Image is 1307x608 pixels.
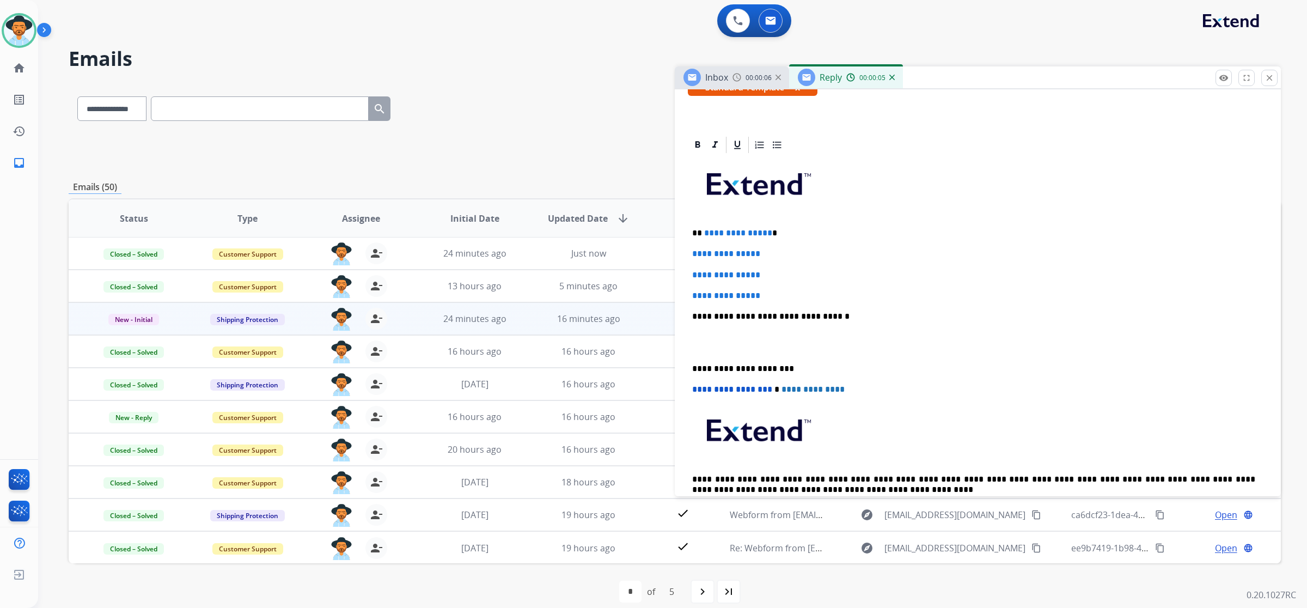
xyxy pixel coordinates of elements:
[103,543,164,555] span: Closed – Solved
[103,281,164,293] span: Closed – Solved
[370,312,383,325] mat-icon: person_remove
[342,212,380,225] span: Assignee
[1155,543,1165,553] mat-icon: content_copy
[696,585,709,598] mat-icon: navigate_next
[1247,588,1296,601] p: 0.20.1027RC
[1071,509,1237,521] span: ca6dcf23-1dea-43ec-9414-57c737ab116b
[1071,542,1238,554] span: ee9b7419-1b98-4866-afeb-23725861c424
[13,156,26,169] mat-icon: inbox
[103,379,164,391] span: Closed – Solved
[331,275,352,298] img: agent-avatar
[103,445,164,456] span: Closed – Solved
[370,476,383,489] mat-icon: person_remove
[722,585,735,598] mat-icon: last_page
[212,477,283,489] span: Customer Support
[647,585,655,598] div: of
[548,212,608,225] span: Updated Date
[661,581,683,603] div: 5
[561,411,615,423] span: 16 hours ago
[561,509,615,521] span: 19 hours ago
[884,542,1025,555] span: [EMAIL_ADDRESS][DOMAIN_NAME]
[69,48,1281,70] h2: Emails
[212,543,283,555] span: Customer Support
[443,313,506,325] span: 24 minutes ago
[210,379,285,391] span: Shipping Protection
[461,476,488,488] span: [DATE]
[4,15,34,46] img: avatar
[331,537,352,560] img: agent-avatar
[461,378,488,390] span: [DATE]
[370,443,383,456] mat-icon: person_remove
[860,542,874,555] mat-icon: explore
[616,212,630,225] mat-icon: arrow_downward
[370,378,383,391] mat-icon: person_remove
[705,71,728,83] span: Inbox
[331,242,352,265] img: agent-avatar
[13,125,26,138] mat-icon: history
[450,212,499,225] span: Initial Date
[707,137,723,153] div: Italic
[212,346,283,358] span: Customer Support
[561,378,615,390] span: 16 hours ago
[1031,510,1041,520] mat-icon: content_copy
[1155,510,1165,520] mat-icon: content_copy
[746,74,772,82] span: 00:00:06
[1215,542,1237,555] span: Open
[370,542,383,555] mat-icon: person_remove
[730,509,976,521] span: Webform from [EMAIL_ADDRESS][DOMAIN_NAME] on [DATE]
[212,281,283,293] span: Customer Support
[212,445,283,456] span: Customer Support
[13,93,26,106] mat-icon: list_alt
[571,247,606,259] span: Just now
[689,137,706,153] div: Bold
[752,137,768,153] div: Ordered List
[461,509,488,521] span: [DATE]
[370,247,383,260] mat-icon: person_remove
[820,71,842,83] span: Reply
[370,410,383,423] mat-icon: person_remove
[557,313,620,325] span: 16 minutes ago
[1242,73,1251,83] mat-icon: fullscreen
[109,412,158,423] span: New - Reply
[859,74,885,82] span: 00:00:05
[331,373,352,396] img: agent-avatar
[559,280,618,292] span: 5 minutes ago
[561,443,615,455] span: 16 hours ago
[103,510,164,521] span: Closed – Solved
[1265,73,1274,83] mat-icon: close
[1219,73,1229,83] mat-icon: remove_red_eye
[448,345,502,357] span: 16 hours ago
[1215,508,1237,521] span: Open
[561,345,615,357] span: 16 hours ago
[210,314,285,325] span: Shipping Protection
[373,102,386,115] mat-icon: search
[769,137,785,153] div: Bullet List
[676,540,689,553] mat-icon: check
[103,477,164,489] span: Closed – Solved
[108,314,159,325] span: New - Initial
[331,504,352,527] img: agent-avatar
[103,248,164,260] span: Closed – Solved
[370,345,383,358] mat-icon: person_remove
[210,510,285,521] span: Shipping Protection
[212,248,283,260] span: Customer Support
[103,346,164,358] span: Closed – Solved
[561,542,615,554] span: 19 hours ago
[448,411,502,423] span: 16 hours ago
[561,476,615,488] span: 18 hours ago
[448,280,502,292] span: 13 hours ago
[370,508,383,521] mat-icon: person_remove
[729,137,746,153] div: Underline
[676,507,689,520] mat-icon: check
[1243,510,1253,520] mat-icon: language
[884,508,1025,521] span: [EMAIL_ADDRESS][DOMAIN_NAME]
[443,247,506,259] span: 24 minutes ago
[730,542,991,554] span: Re: Webform from [EMAIL_ADDRESS][DOMAIN_NAME] on [DATE]
[860,508,874,521] mat-icon: explore
[13,62,26,75] mat-icon: home
[237,212,258,225] span: Type
[331,439,352,461] img: agent-avatar
[370,279,383,293] mat-icon: person_remove
[331,406,352,429] img: agent-avatar
[1031,543,1041,553] mat-icon: content_copy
